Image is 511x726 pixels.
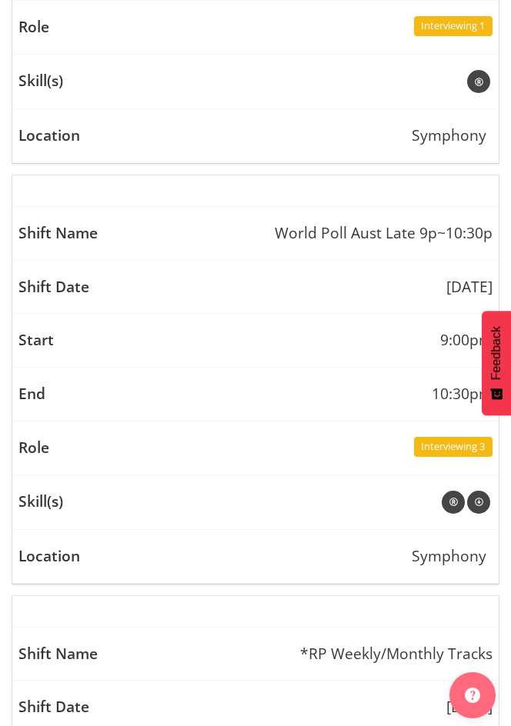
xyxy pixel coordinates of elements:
[465,688,480,703] img: help-xxl-2.png
[482,311,511,415] button: Feedback - Show survey
[12,628,499,681] td: *RP Weekly/Monthly Tracks
[12,314,499,368] td: 9:00pm
[12,207,499,261] td: World Poll Aust Late 9p~10:30p
[421,18,485,33] span: Interviewing 1
[12,368,499,421] td: 10:30pm
[12,109,499,163] td: Symphony
[12,261,499,315] td: [DATE]
[421,439,485,454] span: Interviewing 3
[12,530,499,584] td: Symphony
[489,326,503,380] span: Feedback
